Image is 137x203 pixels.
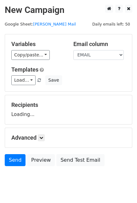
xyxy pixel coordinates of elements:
[90,21,132,28] span: Daily emails left: 50
[11,101,126,108] h5: Recipients
[56,154,104,166] a: Send Test Email
[73,41,126,48] h5: Email column
[11,75,36,85] a: Load...
[5,22,76,26] small: Google Sheet:
[33,22,76,26] a: [PERSON_NAME] Mail
[45,75,62,85] button: Save
[11,50,50,60] a: Copy/paste...
[11,134,126,141] h5: Advanced
[11,66,38,73] a: Templates
[27,154,55,166] a: Preview
[5,5,132,15] h2: New Campaign
[5,154,26,166] a: Send
[11,41,64,48] h5: Variables
[11,101,126,118] div: Loading...
[90,22,132,26] a: Daily emails left: 50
